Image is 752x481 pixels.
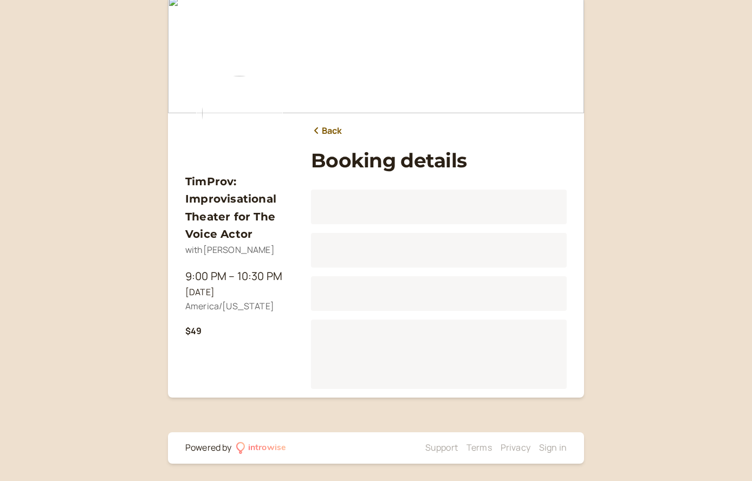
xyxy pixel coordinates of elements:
div: 9:00 PM – 10:30 PM [185,268,294,285]
div: Loading... [311,320,567,389]
a: Privacy [501,441,530,453]
a: introwise [236,441,287,455]
a: Sign in [539,441,567,453]
div: introwise [248,441,286,455]
span: with [PERSON_NAME] [185,244,275,256]
h3: TimProv: Improvisational Theater for The Voice Actor [185,173,294,243]
a: Back [311,124,342,138]
div: Loading... [311,233,567,268]
b: $49 [185,325,202,337]
a: Terms [466,441,492,453]
a: Support [425,441,458,453]
div: Powered by [185,441,232,455]
div: Loading... [311,276,567,311]
h1: Booking details [311,149,567,172]
div: Loading... [311,190,567,224]
div: [DATE] [185,285,294,300]
div: America/[US_STATE] [185,300,294,314]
